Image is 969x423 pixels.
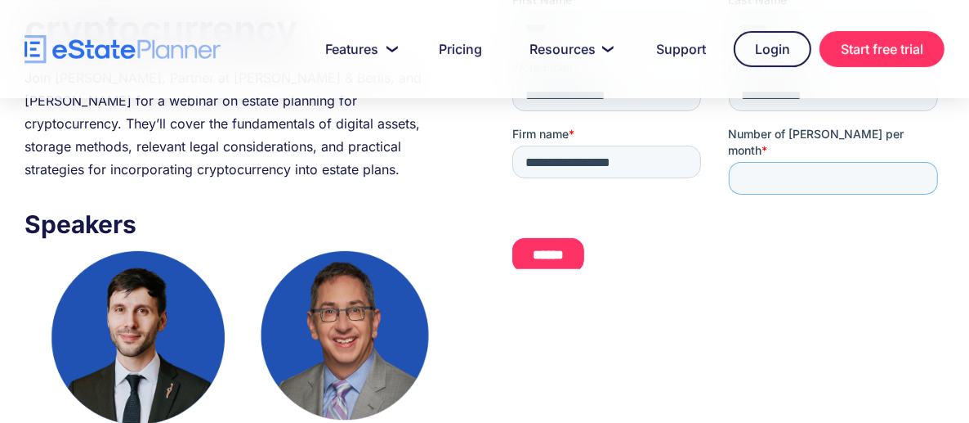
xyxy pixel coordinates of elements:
[25,35,221,64] a: home
[734,31,811,67] a: Login
[636,33,726,65] a: Support
[419,33,502,65] a: Pricing
[25,66,457,181] div: Join [PERSON_NAME], Partner at [PERSON_NAME] & Berlis, and [PERSON_NAME] for a webinar on estate ...
[510,33,628,65] a: Resources
[306,33,411,65] a: Features
[25,205,457,243] h3: Speakers
[819,31,944,67] a: Start free trial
